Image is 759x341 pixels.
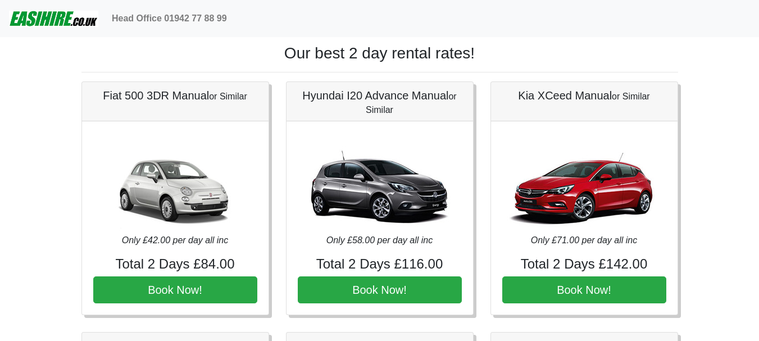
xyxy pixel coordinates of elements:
[93,89,257,102] h5: Fiat 500 3DR Manual
[502,89,666,102] h5: Kia XCeed Manual
[326,235,433,245] i: Only £58.00 per day all inc
[122,235,228,245] i: Only £42.00 per day all inc
[502,256,666,272] h4: Total 2 Days £142.00
[81,44,678,63] h1: Our best 2 day rental rates!
[502,276,666,303] button: Book Now!
[97,133,254,234] img: Fiat 500 3DR Manual
[107,7,231,30] a: Head Office 01942 77 88 99
[93,256,257,272] h4: Total 2 Days £84.00
[301,133,458,234] img: Hyundai I20 Advance Manual
[298,89,462,116] h5: Hyundai I20 Advance Manual
[112,13,227,23] b: Head Office 01942 77 88 99
[506,133,663,234] img: Kia XCeed Manual
[531,235,637,245] i: Only £71.00 per day all inc
[209,92,247,101] small: or Similar
[298,256,462,272] h4: Total 2 Days £116.00
[9,7,98,30] img: easihire_logo_small.png
[93,276,257,303] button: Book Now!
[298,276,462,303] button: Book Now!
[366,92,457,115] small: or Similar
[612,92,650,101] small: or Similar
